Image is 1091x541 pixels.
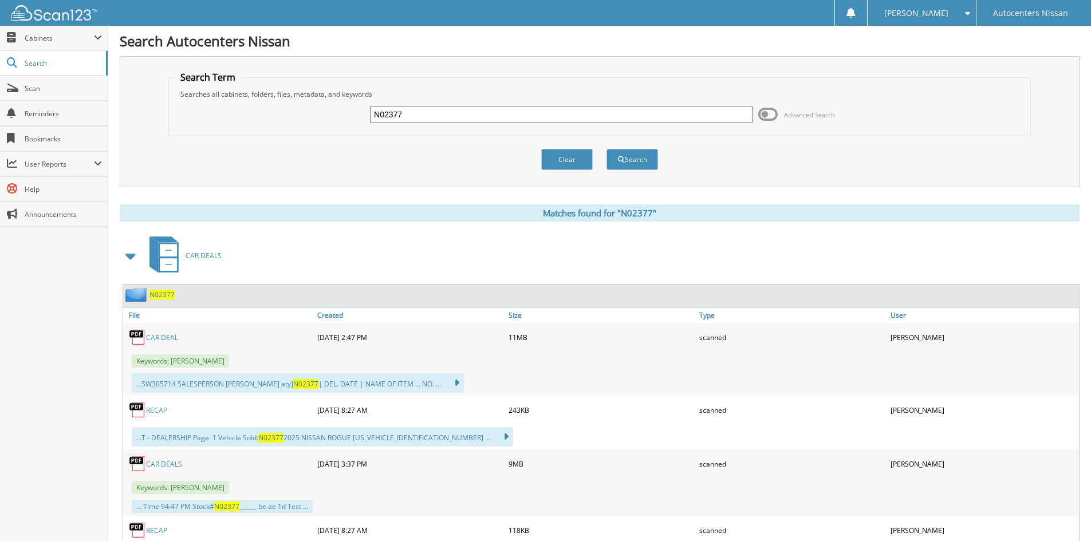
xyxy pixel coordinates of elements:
img: folder2.png [125,287,149,302]
img: PDF.png [129,401,146,418]
span: Help [25,184,102,194]
div: 243KB [506,398,697,421]
span: Autocenters Nissan [993,10,1068,17]
a: Type [696,307,888,323]
img: PDF.png [129,522,146,539]
div: [DATE] 8:27 AM [314,398,506,421]
span: N02377 [258,433,283,443]
span: Keywords: [PERSON_NAME] [132,481,229,494]
a: Created [314,307,506,323]
span: Bookmarks [25,134,102,144]
span: N02377 [214,501,239,511]
div: ...T - DEALERSHIP Page: 1 Vehicle Sold: 2025 NISSAN ROGUE [US_VEHICLE_IDENTIFICATION_NUMBER] ... [132,427,513,447]
div: Matches found for "N02377" [120,204,1080,222]
button: Search [606,149,658,170]
a: N02377 [149,290,175,299]
a: User [888,307,1079,323]
button: Clear [541,149,593,170]
img: PDF.png [129,329,146,346]
a: CAR DEALS [143,233,222,278]
span: [PERSON_NAME] [884,10,948,17]
img: scan123-logo-white.svg [11,5,97,21]
a: Size [506,307,697,323]
h1: Search Autocenters Nissan [120,31,1080,50]
a: CAR DEALS [146,459,182,469]
div: ...SW305714 SALESPERSON [PERSON_NAME] aty] | DEL. DATE | NAME OF ITEM ... NO. ... [132,373,464,393]
span: Search [25,58,100,68]
span: Announcements [25,210,102,219]
span: Cabinets [25,33,94,43]
div: [DATE] 3:37 PM [314,452,506,475]
a: RECAP [146,405,167,415]
div: scanned [696,452,888,475]
div: scanned [696,398,888,421]
img: PDF.png [129,455,146,472]
div: ... Time 94:47 PM Stock# ______ be ae 1d Test ... [132,500,313,513]
div: [PERSON_NAME] [888,452,1079,475]
a: File [123,307,314,323]
a: RECAP [146,526,167,535]
div: 11MB [506,326,697,349]
a: CAR DEAL [146,333,178,342]
div: scanned [696,326,888,349]
div: [DATE] 2:47 PM [314,326,506,349]
span: User Reports [25,159,94,169]
div: Searches all cabinets, folders, files, metadata, and keywords [175,89,1025,99]
span: CAR DEALS [186,251,222,260]
span: Scan [25,84,102,93]
span: Advanced Search [784,110,835,119]
iframe: Chat Widget [1034,486,1091,541]
div: 9MB [506,452,697,475]
div: [PERSON_NAME] [888,398,1079,421]
span: N02377 [293,379,318,389]
div: [PERSON_NAME] [888,326,1079,349]
span: Keywords: [PERSON_NAME] [132,354,229,368]
span: Reminders [25,109,102,119]
legend: Search Term [175,71,241,84]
